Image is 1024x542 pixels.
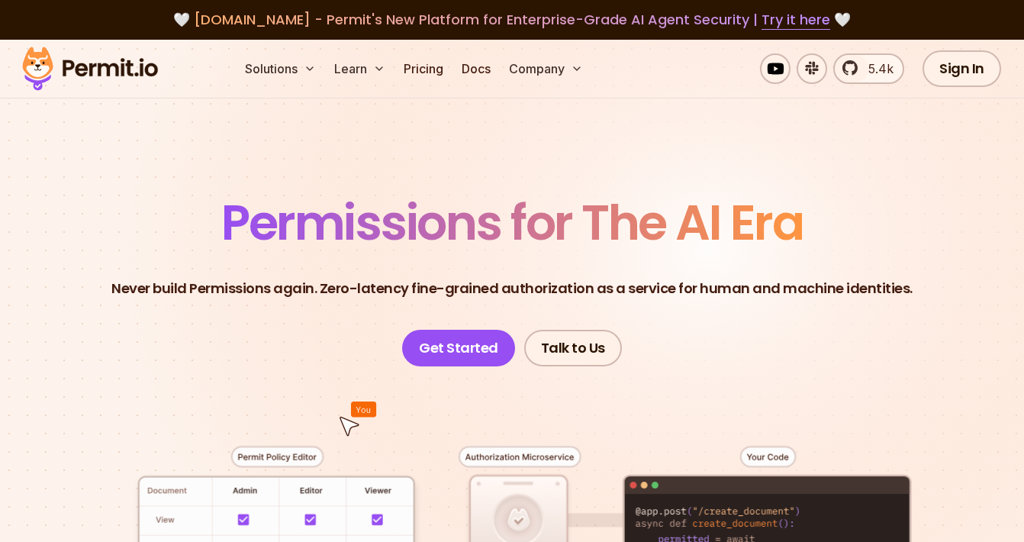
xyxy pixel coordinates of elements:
[111,278,913,299] p: Never build Permissions again. Zero-latency fine-grained authorization as a service for human and...
[398,53,449,84] a: Pricing
[524,330,622,366] a: Talk to Us
[833,53,904,84] a: 5.4k
[194,10,830,29] span: [DOMAIN_NAME] - Permit's New Platform for Enterprise-Grade AI Agent Security |
[762,10,830,30] a: Try it here
[37,9,987,31] div: 🤍 🤍
[221,189,803,256] span: Permissions for The AI Era
[859,60,894,78] span: 5.4k
[402,330,515,366] a: Get Started
[923,50,1001,87] a: Sign In
[328,53,391,84] button: Learn
[15,43,165,95] img: Permit logo
[456,53,497,84] a: Docs
[503,53,589,84] button: Company
[239,53,322,84] button: Solutions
